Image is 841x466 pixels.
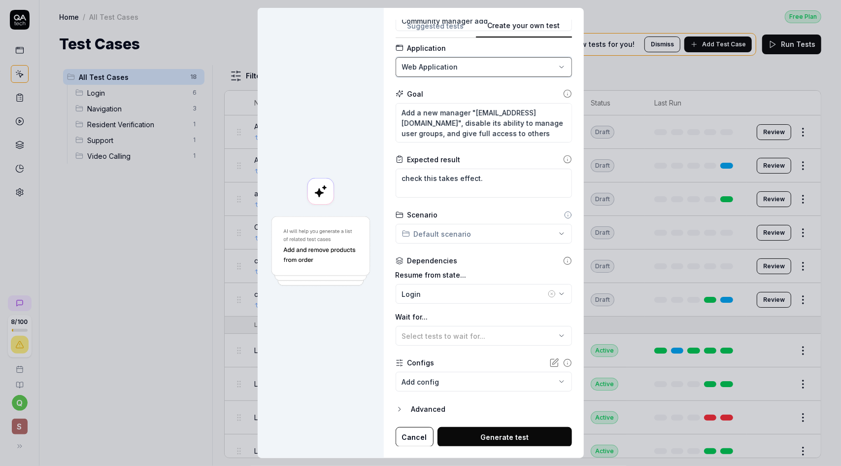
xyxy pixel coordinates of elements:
[437,427,572,447] button: Generate test
[407,43,446,53] div: Application
[396,270,572,280] label: Resume from state...
[407,358,435,368] div: Configs
[396,57,572,77] button: Web Application
[407,154,461,165] div: Expected result
[396,20,476,38] button: Suggested tests
[402,229,471,239] div: Default scenario
[407,210,438,220] div: Scenario
[407,89,424,99] div: Goal
[402,289,546,299] div: Login
[411,403,572,415] div: Advanced
[396,284,572,304] button: Login
[407,255,458,266] div: Dependencies
[396,326,572,346] button: Select tests to wait for...
[269,215,372,287] img: Generate a test using AI
[402,62,458,72] span: Web Application
[396,224,572,244] button: Default scenario
[396,403,572,415] button: Advanced
[396,312,572,322] label: Wait for...
[396,427,434,447] button: Cancel
[476,20,572,38] button: Create your own test
[402,332,486,340] span: Select tests to wait for...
